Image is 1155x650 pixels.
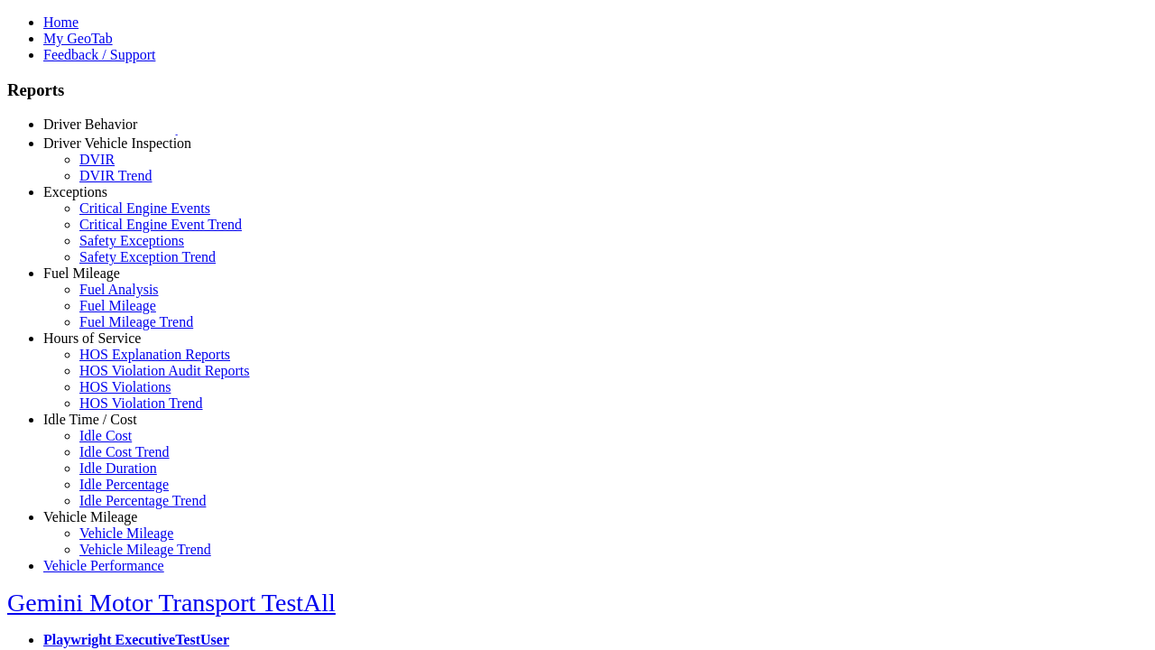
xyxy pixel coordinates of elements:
[79,314,193,330] a: Fuel Mileage Trend
[43,412,137,427] a: Idle Time / Cost
[79,444,170,460] a: Idle Cost Trend
[79,168,152,183] a: DVIR Trend
[79,525,173,541] a: Vehicle Mileage
[79,249,216,265] a: Safety Exception Trend
[79,493,206,508] a: Idle Percentage Trend
[79,217,242,232] a: Critical Engine Event Trend
[43,265,120,281] a: Fuel Mileage
[79,282,159,297] a: Fuel Analysis
[43,632,229,647] a: Playwright ExecutiveTestUser
[79,133,179,148] a: Driver Scorecard
[79,152,115,167] a: DVIR
[43,14,79,30] a: Home
[43,116,137,132] a: Driver Behavior
[43,47,155,62] a: Feedback / Support
[79,363,250,378] a: HOS Violation Audit Reports
[79,298,156,313] a: Fuel Mileage
[43,558,164,573] a: Vehicle Performance
[43,509,137,525] a: Vehicle Mileage
[79,347,230,362] a: HOS Explanation Reports
[79,233,184,248] a: Safety Exceptions
[7,589,336,617] a: Gemini Motor Transport TestAll
[79,379,171,395] a: HOS Violations
[79,542,211,557] a: Vehicle Mileage Trend
[7,80,1148,100] h3: Reports
[79,477,169,492] a: Idle Percentage
[79,460,157,476] a: Idle Duration
[79,200,210,216] a: Critical Engine Events
[43,31,113,46] a: My GeoTab
[43,330,141,346] a: Hours of Service
[79,395,203,411] a: HOS Violation Trend
[43,184,107,200] a: Exceptions
[43,135,191,151] a: Driver Vehicle Inspection
[79,428,132,443] a: Idle Cost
